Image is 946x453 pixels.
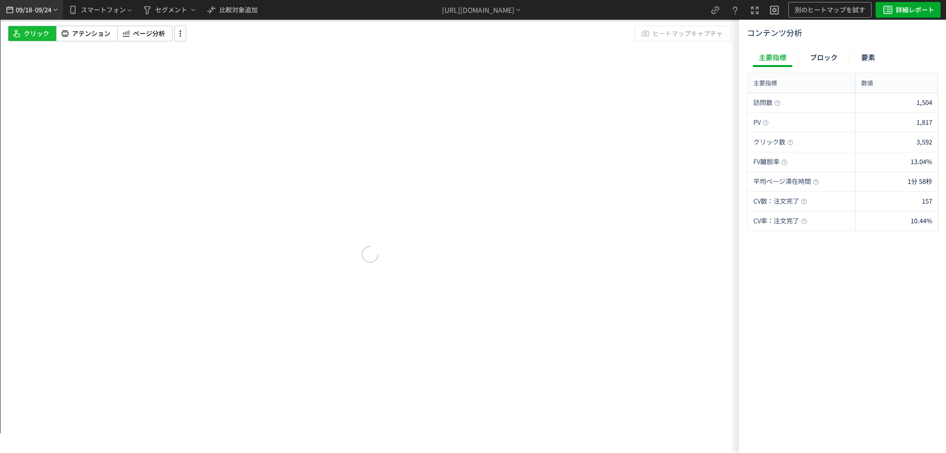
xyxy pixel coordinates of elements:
[133,29,165,38] span: ページ分析
[442,5,514,15] div: [URL][DOMAIN_NAME]
[634,26,731,41] button: ヒートマップキャプチャ
[72,29,110,38] span: アテンション
[219,5,258,14] span: 比較対象追加
[155,2,187,18] span: セグメント
[652,26,723,41] span: ヒートマップキャプチャ
[24,29,49,38] span: クリック
[81,2,126,18] span: スマートフォン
